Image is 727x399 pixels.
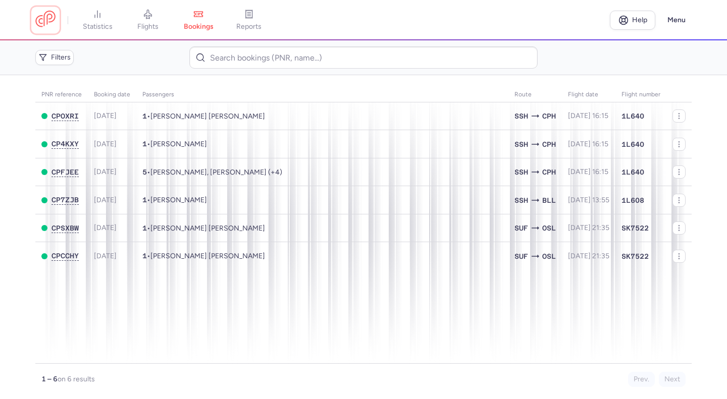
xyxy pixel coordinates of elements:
span: CPFJEE [51,168,79,176]
span: 1L640 [621,111,644,121]
span: [DATE] 16:15 [568,111,608,120]
span: Mohammed IBRAHIM [150,196,207,204]
span: [DATE] 13:55 [568,196,609,204]
span: • [142,196,207,204]
th: Route [508,87,562,102]
span: [DATE] [94,252,117,260]
span: [DATE] [94,223,117,232]
span: CPOXRI [51,112,79,120]
span: • [142,224,265,233]
button: CPFJEE [51,168,79,177]
button: Prev. [628,372,655,387]
span: CPSXBW [51,224,79,232]
span: Maya SAFLO, Rania ZAGHAL, Mohamad SAFLO, Ahmad SAFLO, Haya SAFLO, Yousr SAFLO [150,168,282,177]
span: SSH [514,110,528,122]
button: CPCCHY [51,252,79,260]
span: Sebastian Hans Erik SANDBERG [150,224,265,233]
span: 5 [142,168,147,176]
span: SSH [514,139,528,150]
th: Booking date [88,87,136,102]
span: SSH [514,166,528,178]
a: Help [610,11,655,30]
span: BLL [542,195,556,206]
span: • [142,140,207,148]
span: OSL [542,251,556,262]
strong: 1 – 6 [41,375,58,383]
th: Flight number [615,87,666,102]
span: 1 [142,112,147,120]
span: [DATE] 21:35 [568,252,609,260]
span: CPH [542,139,556,150]
span: Yousif Omar Sulaiman SULAIMAN [150,252,265,260]
span: [DATE] [94,111,117,120]
span: [DATE] [94,196,117,204]
a: flights [123,9,173,31]
span: flights [137,22,159,31]
button: Menu [661,11,692,30]
span: OSL [542,222,556,234]
span: Filters [51,53,71,62]
button: CPOXRI [51,112,79,121]
span: 1L608 [621,195,644,205]
span: [DATE] 16:15 [568,167,608,176]
span: SK7522 [621,251,649,261]
span: SK7522 [621,223,649,233]
span: statistics [83,22,113,31]
button: CPSXBW [51,224,79,233]
th: flight date [562,87,615,102]
span: CPH [542,166,556,178]
span: CPH [542,110,556,122]
a: statistics [72,9,123,31]
span: Ahmed Mohamed Ibrahim ALMAS [150,112,265,121]
span: bookings [184,22,214,31]
button: Next [659,372,686,387]
span: • [142,112,265,121]
span: [DATE] [94,167,117,176]
a: bookings [173,9,224,31]
span: • [142,252,265,260]
span: 1L640 [621,167,644,177]
button: CP4KXY [51,140,79,148]
span: 1 [142,140,147,148]
span: • [142,168,282,177]
span: reports [236,22,262,31]
span: Help [632,16,647,24]
input: Search bookings (PNR, name...) [189,46,537,69]
span: 1 [142,224,147,232]
th: Passengers [136,87,508,102]
span: SUF [514,222,528,234]
span: [DATE] 21:35 [568,223,609,232]
span: [DATE] 16:15 [568,140,608,148]
span: 1L640 [621,139,644,149]
th: PNR reference [35,87,88,102]
a: CitizenPlane red outlined logo [35,11,56,29]
span: SUF [514,251,528,262]
span: Kayed ABDULRAZEK [150,140,207,148]
span: [DATE] [94,140,117,148]
span: on 6 results [58,375,95,383]
button: CP7ZJB [51,196,79,204]
span: SSH [514,195,528,206]
a: reports [224,9,274,31]
span: 1 [142,252,147,260]
button: Filters [35,50,74,65]
span: 1 [142,196,147,204]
